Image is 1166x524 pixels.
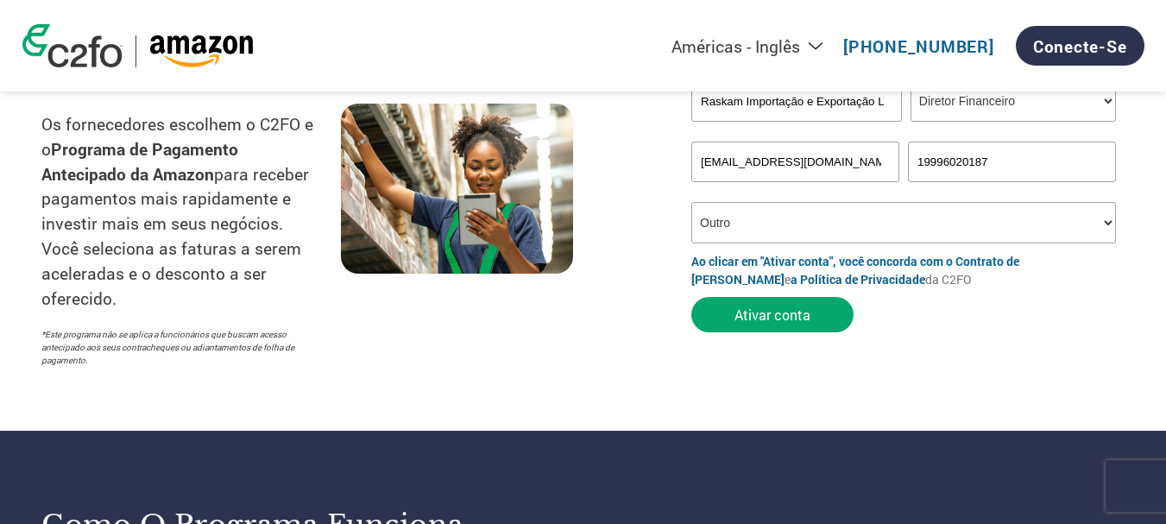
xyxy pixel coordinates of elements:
[908,142,1116,182] input: Telefone*
[41,329,294,366] font: *Este programa não se aplica a funcionários que buscam acesso antecipado aos seus contracheques o...
[908,184,1012,195] font: Número de telefone Inavlid
[925,271,972,287] font: da C2FO
[691,123,930,135] font: Nome da empresa inválido ou nome da empresa muito longo
[691,142,899,182] input: Formato de e-mail inválido
[911,80,1116,122] select: Título/Função
[691,297,854,332] button: Ativar conta
[149,35,254,67] img: Amazon
[22,24,123,67] img: logotipo c2fo
[1033,35,1127,57] font: Conecte-se
[785,271,791,287] font: e
[41,163,309,309] font: para receber pagamentos mais rapidamente e investir mais em seus negócios. Você seleciona as fatu...
[41,138,238,185] font: Programa de Pagamento Antecipado da Amazon
[843,35,994,57] a: [PHONE_NUMBER]
[1016,26,1144,66] a: Conecte-se
[691,253,1019,287] a: Ao clicar em "Ativar conta", você concorda com o Contrato de [PERSON_NAME]
[691,80,902,122] input: Nome da sua empresa*
[734,306,810,324] font: Ativar conta
[341,104,573,274] img: trabalhador da cadeia de suprimentos
[691,184,800,195] font: Endereço de e-mail inválido
[41,113,313,160] font: Os fornecedores escolhem o C2FO e o
[791,271,925,287] a: a Política de Privacidade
